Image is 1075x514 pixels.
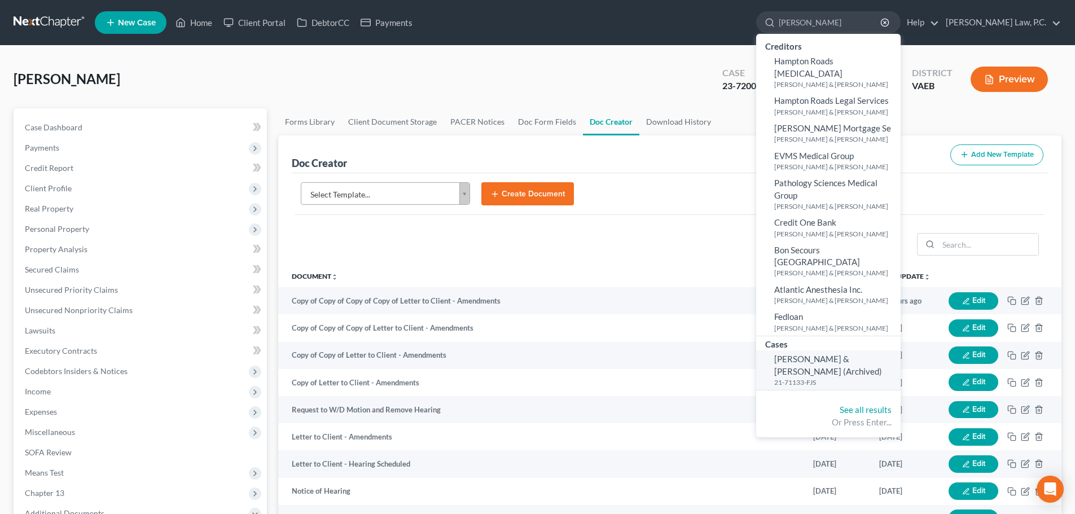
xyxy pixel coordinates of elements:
small: [PERSON_NAME] & [PERSON_NAME] [774,323,898,333]
small: [PERSON_NAME] & [PERSON_NAME] [774,229,898,239]
i: unfold_more [924,274,931,280]
td: 22 hours ago [870,287,940,314]
button: Edit [949,428,998,446]
td: [DATE] [870,396,940,423]
a: Case Dashboard [16,117,267,138]
a: Hampton Roads Legal Services[PERSON_NAME] & [PERSON_NAME] [756,92,901,120]
span: Case Dashboard [25,122,82,132]
a: Client Portal [218,12,291,33]
a: SOFA Review [16,442,267,463]
a: Doc Creator [583,108,639,135]
a: Doc Form Fields [511,108,583,135]
a: Pathology Sciences Medical Group[PERSON_NAME] & [PERSON_NAME] [756,174,901,214]
span: Means Test [25,468,64,477]
td: [DATE] [870,450,940,477]
span: EVMS Medical Group [774,151,854,161]
a: Download History [639,108,718,135]
td: [DATE] [870,314,940,341]
a: Last Updateunfold_more [879,272,931,280]
a: Hampton Roads [MEDICAL_DATA][PERSON_NAME] & [PERSON_NAME] [756,52,901,92]
a: Bon Secours [GEOGRAPHIC_DATA][PERSON_NAME] & [PERSON_NAME] [756,241,901,281]
td: Request to W/D Motion and Remove Hearing [278,396,804,423]
button: Create Document [481,182,574,206]
button: Edit [949,292,998,310]
input: Search... [938,234,1038,255]
a: [PERSON_NAME] & [PERSON_NAME] (Archived)21-71133-FJS [756,350,901,390]
a: Executory Contracts [16,341,267,361]
a: Lawsuits [16,320,267,341]
a: Payments [355,12,418,33]
span: Client Profile [25,183,72,193]
span: Personal Property [25,224,89,234]
td: [DATE] [870,342,940,369]
div: Doc Creator [292,156,347,170]
button: Edit [949,346,998,364]
small: 21-71133-FJS [774,377,898,387]
div: District [912,67,953,80]
span: Real Property [25,204,73,213]
div: Creditors [756,38,901,52]
td: Copy of Letter to Client - Amendments [278,369,804,396]
a: See all results [840,405,892,415]
small: [PERSON_NAME] & [PERSON_NAME] [774,107,898,117]
span: Chapter 13 [25,488,64,498]
div: Case [722,67,781,80]
a: Credit One Bank[PERSON_NAME] & [PERSON_NAME] [756,214,901,241]
td: Notice of Hearing [278,478,804,505]
span: Secured Claims [25,265,79,274]
a: Forms Library [278,108,341,135]
small: [PERSON_NAME] & [PERSON_NAME] [774,134,898,144]
small: [PERSON_NAME] & [PERSON_NAME] [774,201,898,211]
span: New Case [118,19,156,27]
span: Unsecured Priority Claims [25,285,118,295]
div: 23-72005-SCS [722,80,781,93]
span: Hampton Roads Legal Services [774,95,889,106]
span: [PERSON_NAME] & [PERSON_NAME] (Archived) [774,354,882,376]
button: Add New Template [950,144,1043,165]
span: Atlantic Anesthesia Inc. [774,284,862,295]
span: Credit Report [25,163,73,173]
a: Help [901,12,939,33]
a: Home [170,12,218,33]
span: Codebtors Insiders & Notices [25,366,128,376]
span: [PERSON_NAME] Mortgage Se [774,123,891,133]
div: Or Press Enter... [765,416,892,428]
span: Executory Contracts [25,346,97,355]
button: Edit [949,455,998,473]
a: Secured Claims [16,260,267,280]
a: Property Analysis [16,239,267,260]
small: [PERSON_NAME] & [PERSON_NAME] [774,162,898,172]
span: Bon Secours [GEOGRAPHIC_DATA] [774,245,860,267]
span: Miscellaneous [25,427,75,437]
a: Documentunfold_more [292,272,338,280]
span: Property Analysis [25,244,87,254]
td: [DATE] [870,478,940,505]
td: Copy of Copy of Copy of Copy of Letter to Client - Amendments [278,287,804,314]
span: [PERSON_NAME] [14,71,120,87]
span: Payments [25,143,59,152]
button: Edit [949,374,998,391]
div: VAEB [912,80,953,93]
span: Unsecured Nonpriority Claims [25,305,133,315]
small: [PERSON_NAME] & [PERSON_NAME] [774,296,898,305]
a: [PERSON_NAME] Law, P.C. [940,12,1061,33]
a: Atlantic Anesthesia Inc.[PERSON_NAME] & [PERSON_NAME] [756,281,901,309]
button: Edit [949,482,998,500]
button: Preview [971,67,1048,92]
a: [PERSON_NAME] Mortgage Se[PERSON_NAME] & [PERSON_NAME] [756,120,901,147]
td: [DATE] [870,369,940,396]
a: EVMS Medical Group[PERSON_NAME] & [PERSON_NAME] [756,147,901,175]
span: Hampton Roads [MEDICAL_DATA] [774,56,843,78]
a: PACER Notices [444,108,511,135]
a: Client Document Storage [341,108,444,135]
span: SOFA Review [25,447,72,457]
td: Copy of Copy of Copy of Letter to Client - Amendments [278,314,804,341]
input: Search by name... [779,12,882,33]
td: Letter to Client - Amendments [278,423,804,450]
a: Unsecured Priority Claims [16,280,267,300]
div: Cases [756,336,901,350]
small: [PERSON_NAME] & [PERSON_NAME] [774,268,898,278]
td: [DATE] [804,450,870,477]
td: [DATE] [870,423,940,450]
td: [DATE] [804,478,870,505]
